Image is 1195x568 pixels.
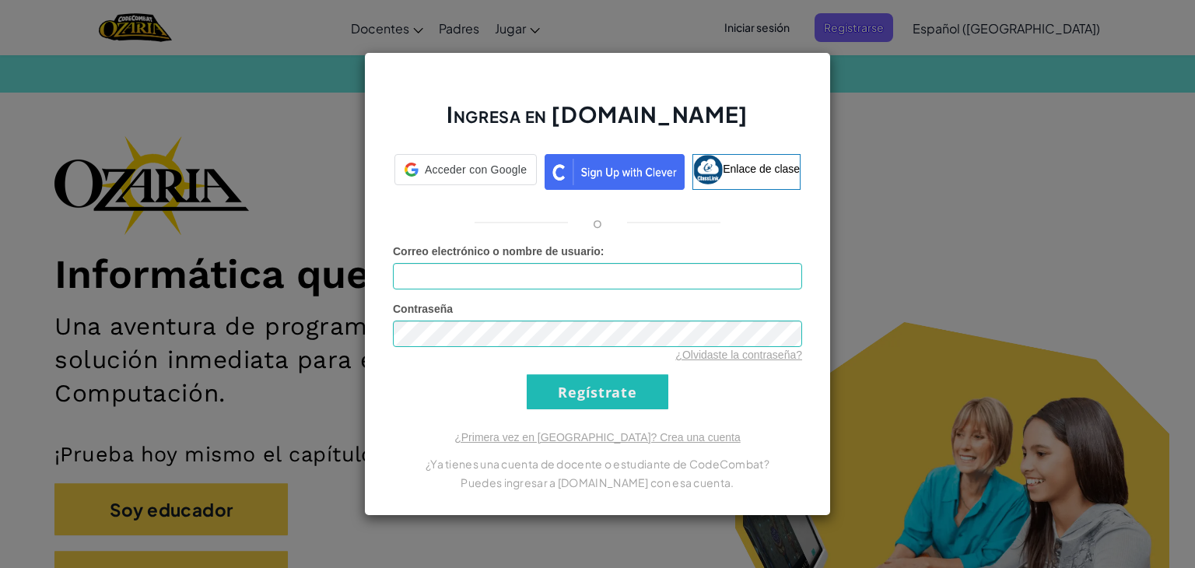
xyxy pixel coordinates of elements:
[394,154,537,185] div: Acceder con Google
[394,154,537,190] a: Acceder con Google
[527,374,668,409] input: Regístrate
[675,349,802,361] a: ¿Olvidaste la contraseña?
[393,245,601,258] font: Correo electrónico o nombre de usuario
[601,245,605,258] font: :
[593,213,602,231] font: o
[693,155,723,184] img: classlink-logo-small.png
[426,457,769,471] font: ¿Ya tienes una cuenta de docente o estudiante de CodeCombat?
[545,154,685,190] img: clever_sso_button@2x.png
[454,431,741,444] a: ¿Primera vez en [GEOGRAPHIC_DATA]? Crea una cuenta
[447,100,748,128] font: Ingresa en [DOMAIN_NAME]
[723,163,800,175] font: Enlace de clase
[461,475,734,489] font: Puedes ingresar a [DOMAIN_NAME] con esa cuenta.
[393,303,453,315] font: Contraseña
[425,162,527,177] span: Acceder con Google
